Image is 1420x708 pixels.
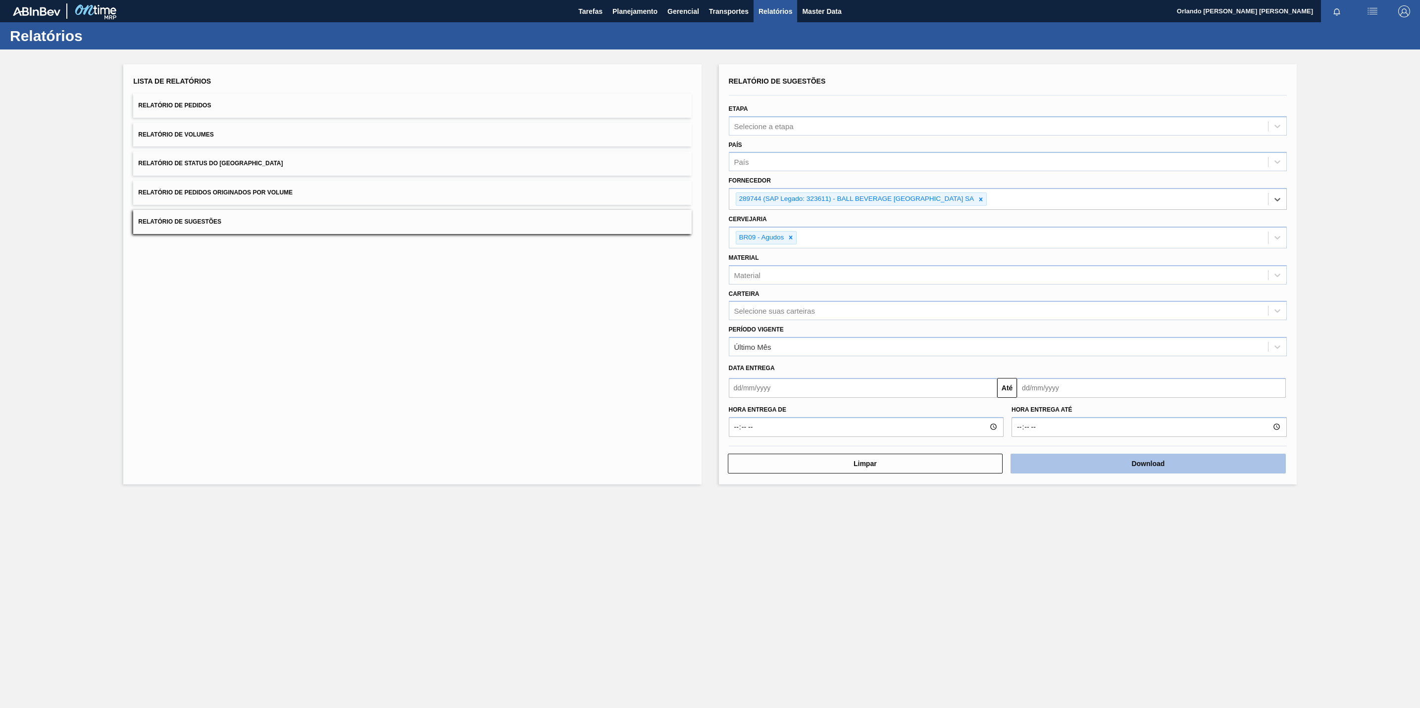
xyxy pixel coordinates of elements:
div: País [734,158,749,166]
input: dd/mm/yyyy [1017,378,1286,398]
div: Material [734,271,761,279]
label: Carteira [729,290,760,297]
span: Gerencial [667,5,699,17]
button: Relatório de Volumes [133,123,691,147]
span: Planejamento [612,5,658,17]
div: Selecione a etapa [734,122,794,130]
span: Relatório de Status do [GEOGRAPHIC_DATA] [138,160,283,167]
span: Relatórios [759,5,792,17]
h1: Relatórios [10,30,186,42]
button: Relatório de Pedidos Originados por Volume [133,181,691,205]
label: Material [729,254,759,261]
span: Relatório de Pedidos Originados por Volume [138,189,293,196]
button: Relatório de Pedidos [133,94,691,118]
div: Selecione suas carteiras [734,307,815,315]
label: Etapa [729,105,748,112]
img: userActions [1367,5,1378,17]
label: País [729,142,742,148]
span: Relatório de Sugestões [729,77,826,85]
button: Download [1011,454,1286,473]
span: Tarefas [578,5,603,17]
label: Fornecedor [729,177,771,184]
span: Transportes [709,5,749,17]
span: Data entrega [729,365,775,372]
span: Lista de Relatórios [133,77,211,85]
div: Último Mês [734,343,771,351]
button: Limpar [728,454,1003,473]
button: Relatório de Status do [GEOGRAPHIC_DATA] [133,151,691,176]
button: Relatório de Sugestões [133,210,691,234]
span: Master Data [802,5,841,17]
span: Relatório de Pedidos [138,102,211,109]
span: Relatório de Volumes [138,131,213,138]
input: dd/mm/yyyy [729,378,998,398]
button: Notificações [1321,4,1353,18]
img: Logout [1398,5,1410,17]
label: Cervejaria [729,216,767,223]
div: 289744 (SAP Legado: 323611) - BALL BEVERAGE [GEOGRAPHIC_DATA] SA [736,193,976,205]
span: Relatório de Sugestões [138,218,221,225]
div: BR09 - Agudos [736,232,786,244]
img: TNhmsLtSVTkK8tSr43FrP2fwEKptu5GPRR3wAAAABJRU5ErkJggg== [13,7,60,16]
button: Até [997,378,1017,398]
label: Hora entrega até [1012,403,1287,417]
label: Período Vigente [729,326,784,333]
label: Hora entrega de [729,403,1004,417]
